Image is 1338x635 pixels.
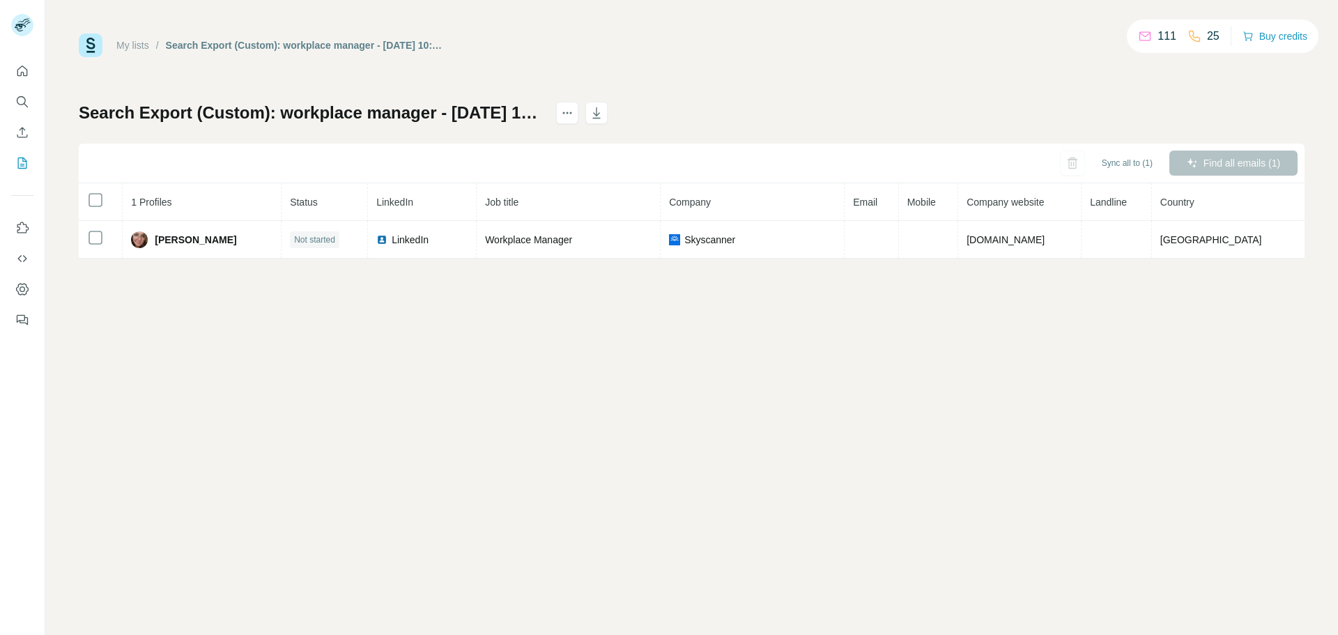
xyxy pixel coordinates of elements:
button: Search [11,89,33,114]
span: Sync all to (1) [1102,157,1153,169]
span: 1 Profiles [131,197,171,208]
img: company-logo [669,234,680,245]
button: Enrich CSV [11,120,33,145]
span: Country [1160,197,1194,208]
span: [DOMAIN_NAME] [967,234,1045,245]
span: Email [853,197,877,208]
span: Skyscanner [684,233,735,247]
span: LinkedIn [392,233,429,247]
p: 25 [1207,28,1220,45]
button: Feedback [11,307,33,332]
button: Dashboard [11,277,33,302]
span: [GEOGRAPHIC_DATA] [1160,234,1262,245]
button: actions [556,102,578,124]
button: Sync all to (1) [1092,153,1162,174]
span: Status [290,197,318,208]
button: My lists [11,151,33,176]
h1: Search Export (Custom): workplace manager - [DATE] 10:59 [79,102,544,124]
button: Buy credits [1243,26,1307,46]
span: LinkedIn [376,197,413,208]
button: Quick start [11,59,33,84]
img: LinkedIn logo [376,234,387,245]
li: / [156,38,159,52]
span: Company [669,197,711,208]
img: Avatar [131,231,148,248]
span: Mobile [907,197,936,208]
span: Job title [485,197,518,208]
button: Use Surfe on LinkedIn [11,215,33,240]
span: Workplace Manager [485,234,572,245]
a: My lists [116,40,149,51]
span: Not started [294,234,335,246]
div: Search Export (Custom): workplace manager - [DATE] 10:59 [166,38,443,52]
span: Company website [967,197,1044,208]
img: Surfe Logo [79,33,102,57]
span: Landline [1090,197,1127,208]
span: [PERSON_NAME] [155,233,236,247]
p: 111 [1158,28,1176,45]
button: Use Surfe API [11,246,33,271]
